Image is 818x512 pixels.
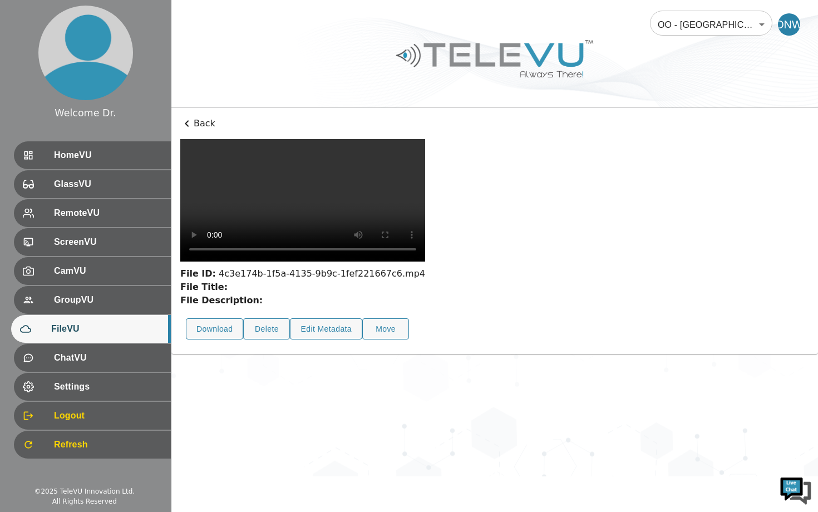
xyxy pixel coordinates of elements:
[180,117,809,130] p: Back
[778,13,800,36] div: DNW
[180,268,216,279] strong: File ID:
[11,315,171,343] div: FileVU
[55,106,116,120] div: Welcome Dr.
[14,373,171,401] div: Settings
[14,344,171,372] div: ChatVU
[183,6,209,32] div: Minimize live chat window
[54,264,162,278] span: CamVU
[58,58,187,73] div: Chat with us now
[54,178,162,191] span: GlassVU
[14,228,171,256] div: ScreenVU
[14,431,171,459] div: Refresh
[51,322,162,336] span: FileVU
[650,9,772,40] div: OO - [GEOGRAPHIC_DATA] - N. Were
[14,199,171,227] div: RemoteVU
[14,286,171,314] div: GroupVU
[186,318,243,340] button: Download
[180,282,228,292] strong: File Title:
[54,206,162,220] span: RemoteVU
[54,293,162,307] span: GroupVU
[362,318,409,340] button: Move
[14,170,171,198] div: GlassVU
[779,473,812,506] img: Chat Widget
[54,351,162,365] span: ChatVU
[38,6,133,100] img: profile.png
[395,36,595,82] img: Logo
[6,304,212,343] textarea: Type your message and hit 'Enter'
[180,267,425,280] div: 4c3e174b-1f5a-4135-9b9c-1fef221667c6.mp4
[54,409,162,422] span: Logout
[54,235,162,249] span: ScreenVU
[14,402,171,430] div: Logout
[52,496,117,506] div: All Rights Reserved
[243,318,290,340] button: Delete
[180,295,263,306] strong: File Description:
[14,141,171,169] div: HomeVU
[14,257,171,285] div: CamVU
[54,149,162,162] span: HomeVU
[54,380,162,393] span: Settings
[54,438,162,451] span: Refresh
[65,140,154,253] span: We're online!
[19,52,47,80] img: d_736959983_company_1615157101543_736959983
[290,318,362,340] button: Edit Metadata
